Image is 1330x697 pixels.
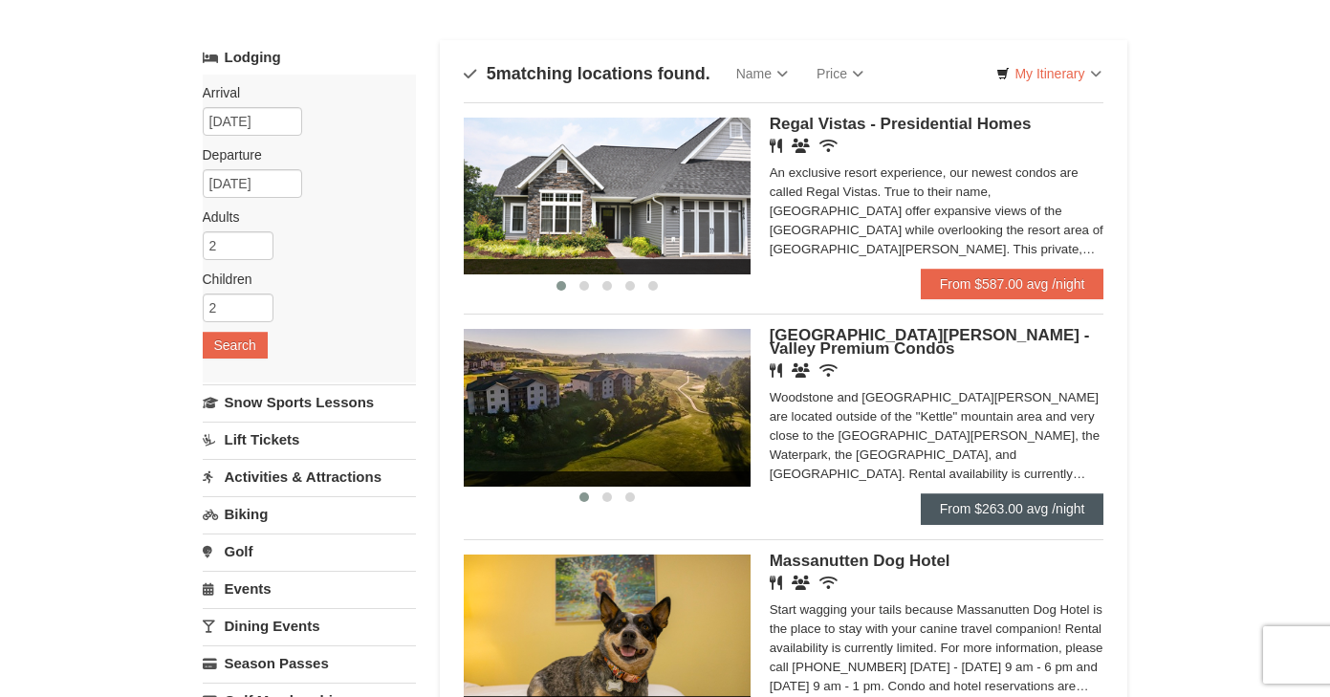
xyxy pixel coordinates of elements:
[770,600,1104,696] div: Start wagging your tails because Massanutten Dog Hotel is the place to stay with your canine trav...
[792,363,810,378] i: Banquet Facilities
[203,534,416,569] a: Golf
[770,326,1090,358] span: [GEOGRAPHIC_DATA][PERSON_NAME] - Valley Premium Condos
[203,422,416,457] a: Lift Tickets
[770,388,1104,484] div: Woodstone and [GEOGRAPHIC_DATA][PERSON_NAME] are located outside of the "Kettle" mountain area an...
[770,163,1104,259] div: An exclusive resort experience, our newest condos are called Regal Vistas. True to their name, [G...
[203,145,402,164] label: Departure
[203,384,416,420] a: Snow Sports Lessons
[487,64,496,83] span: 5
[203,608,416,643] a: Dining Events
[203,83,402,102] label: Arrival
[770,115,1032,133] span: Regal Vistas - Presidential Homes
[792,139,810,153] i: Banquet Facilities
[770,576,782,590] i: Restaurant
[464,64,710,83] h4: matching locations found.
[203,207,402,227] label: Adults
[984,59,1113,88] a: My Itinerary
[203,270,402,289] label: Children
[770,363,782,378] i: Restaurant
[819,576,838,590] i: Wireless Internet (free)
[792,576,810,590] i: Banquet Facilities
[819,139,838,153] i: Wireless Internet (free)
[203,645,416,681] a: Season Passes
[722,54,802,93] a: Name
[921,493,1104,524] a: From $263.00 avg /night
[203,40,416,75] a: Lodging
[770,552,950,570] span: Massanutten Dog Hotel
[770,139,782,153] i: Restaurant
[203,459,416,494] a: Activities & Attractions
[819,363,838,378] i: Wireless Internet (free)
[203,571,416,606] a: Events
[203,332,268,359] button: Search
[921,269,1104,299] a: From $587.00 avg /night
[802,54,878,93] a: Price
[203,496,416,532] a: Biking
